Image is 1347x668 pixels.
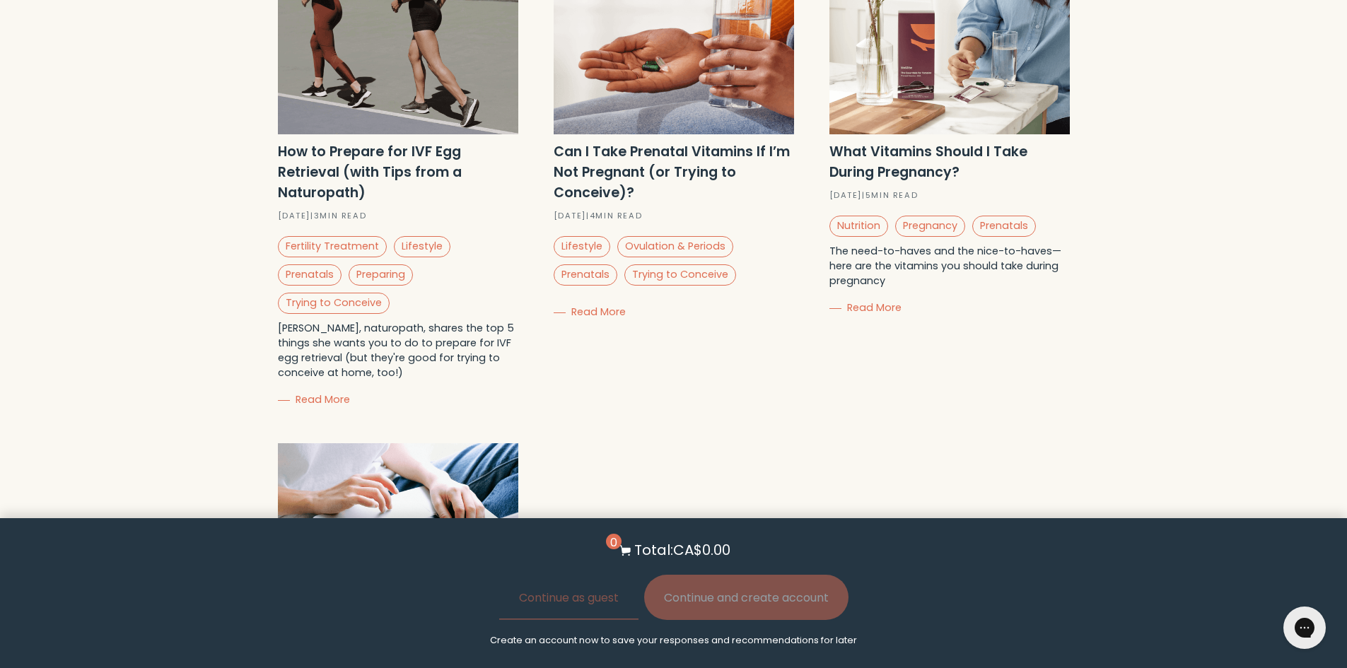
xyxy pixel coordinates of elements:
[554,305,626,319] a: Read More
[278,264,342,286] a: Prenatals
[278,392,351,406] a: Read More
[847,300,902,315] span: Read More
[644,575,849,620] button: Continue and create account
[829,244,1070,288] p: The need-to-haves and the nice-to-haves—here are the vitamins you should take during pregnancy
[554,236,610,257] a: Lifestyle
[617,236,733,257] a: Ovulation & Periods
[499,575,638,620] button: Continue as guest
[278,236,387,257] a: Fertility Treatment
[278,293,390,314] a: Trying to Conceive
[606,534,622,549] span: 0
[895,216,965,237] a: Pregnancy
[349,264,413,286] a: Preparing
[554,264,617,286] a: Prenatals
[296,392,350,406] span: Read More
[278,443,518,620] img: Shop the best Black Friday deals
[829,142,1027,182] strong: What Vitamins Should I Take During Pregnancy?
[554,210,794,222] div: [DATE] | 4 min read
[278,142,462,202] strong: How to Prepare for IVF Egg Retrieval (with Tips from a Naturopath)
[829,216,888,237] a: Nutrition
[490,634,857,647] p: Create an account now to save your responses and recommendations for later
[972,216,1036,237] a: Prenatals
[571,305,626,319] span: Read More
[624,264,736,286] a: Trying to Conceive
[554,142,790,202] strong: Can I Take Prenatal Vitamins If I’m Not Pregnant (or Trying to Conceive)?
[829,189,1070,201] div: [DATE] | 5 min read
[829,300,902,315] a: Read More
[278,321,518,380] p: [PERSON_NAME], naturopath, shares the top 5 things she wants you to do to prepare for IVF egg ret...
[1276,602,1333,654] iframe: Gorgias live chat messenger
[634,539,730,561] p: Total: CA$0.00
[394,236,450,257] a: Lifestyle
[278,210,518,222] div: [DATE] | 3 min read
